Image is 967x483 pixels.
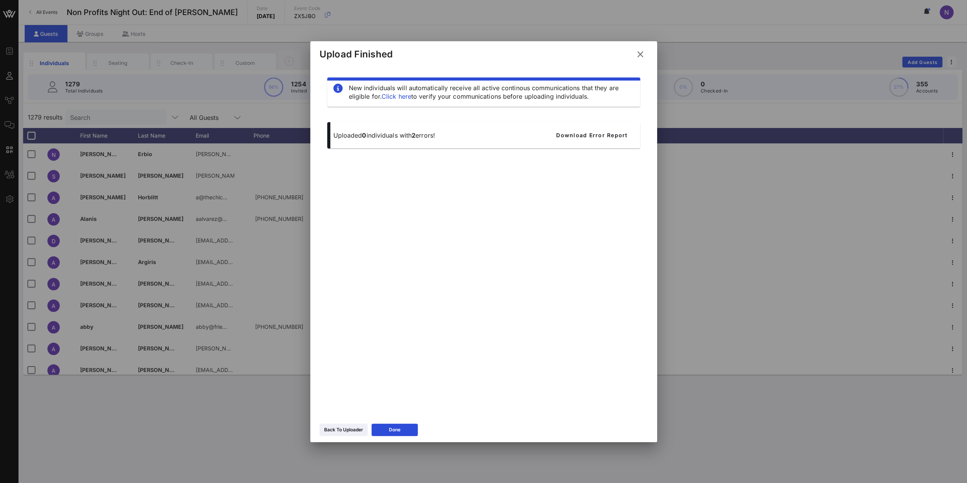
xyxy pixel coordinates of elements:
[324,426,363,434] div: Back To Uploader
[550,128,634,142] button: Download Error Report
[372,424,418,436] button: Done
[320,49,393,60] div: Upload Finished
[382,93,411,100] a: Click here
[362,131,366,139] span: 0
[556,132,627,138] span: Download Error Report
[320,424,368,436] button: Back To Uploader
[349,84,634,101] div: New individuals will automatically receive all active continous communications that they are elig...
[333,131,541,140] p: Uploaded individuals with errors!
[412,131,415,139] span: 2
[389,426,400,434] div: Done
